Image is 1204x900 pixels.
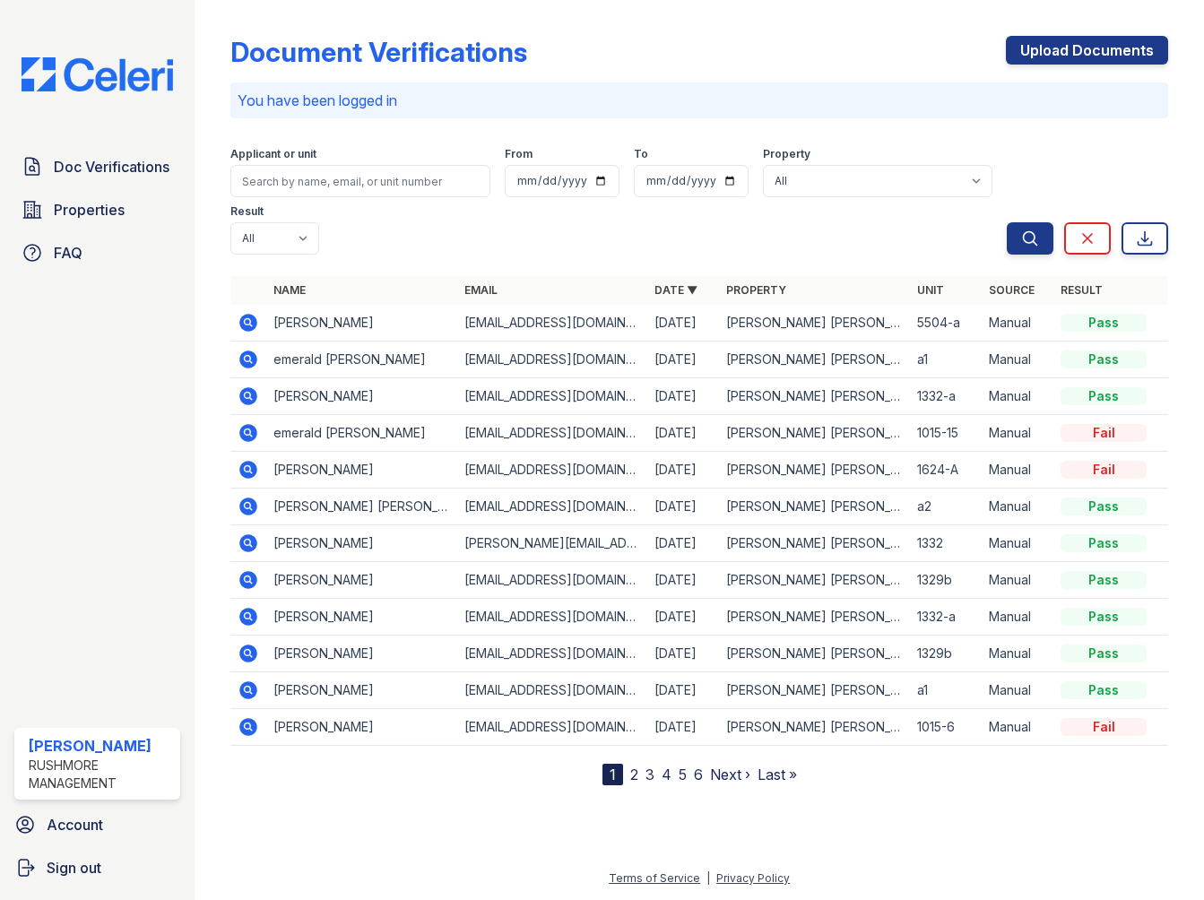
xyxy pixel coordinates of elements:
[763,147,810,161] label: Property
[29,735,173,757] div: [PERSON_NAME]
[910,562,982,599] td: 1329b
[910,452,982,489] td: 1624-A
[266,452,457,489] td: [PERSON_NAME]
[910,342,982,378] td: a1
[230,204,264,219] label: Result
[989,283,1035,297] a: Source
[982,636,1053,672] td: Manual
[647,415,719,452] td: [DATE]
[1061,608,1147,626] div: Pass
[910,636,982,672] td: 1329b
[982,452,1053,489] td: Manual
[910,378,982,415] td: 1332-a
[1061,350,1147,368] div: Pass
[14,192,180,228] a: Properties
[230,165,490,197] input: Search by name, email, or unit number
[266,305,457,342] td: [PERSON_NAME]
[457,525,648,562] td: [PERSON_NAME][EMAIL_ADDRESS][DOMAIN_NAME]
[266,342,457,378] td: emerald [PERSON_NAME]
[719,378,910,415] td: [PERSON_NAME] [PERSON_NAME]
[726,283,786,297] a: Property
[719,599,910,636] td: [PERSON_NAME] [PERSON_NAME]
[719,415,910,452] td: [PERSON_NAME] [PERSON_NAME]
[630,766,638,783] a: 2
[910,415,982,452] td: 1015-15
[910,709,982,746] td: 1015-6
[266,525,457,562] td: [PERSON_NAME]
[1061,498,1147,515] div: Pass
[647,525,719,562] td: [DATE]
[505,147,533,161] label: From
[609,871,700,885] a: Terms of Service
[982,305,1053,342] td: Manual
[647,562,719,599] td: [DATE]
[1061,387,1147,405] div: Pass
[266,709,457,746] td: [PERSON_NAME]
[647,599,719,636] td: [DATE]
[910,599,982,636] td: 1332-a
[982,489,1053,525] td: Manual
[7,57,187,91] img: CE_Logo_Blue-a8612792a0a2168367f1c8372b55b34899dd931a85d93a1a3d3e32e68fde9ad4.png
[647,636,719,672] td: [DATE]
[230,36,527,68] div: Document Verifications
[47,814,103,835] span: Account
[647,342,719,378] td: [DATE]
[719,672,910,709] td: [PERSON_NAME] [PERSON_NAME]
[662,766,671,783] a: 4
[1061,314,1147,332] div: Pass
[1061,718,1147,736] div: Fail
[54,242,82,264] span: FAQ
[758,766,797,783] a: Last »
[716,871,790,885] a: Privacy Policy
[457,452,648,489] td: [EMAIL_ADDRESS][DOMAIN_NAME]
[647,489,719,525] td: [DATE]
[910,305,982,342] td: 5504-a
[1061,461,1147,479] div: Fail
[230,147,316,161] label: Applicant or unit
[910,672,982,709] td: a1
[719,342,910,378] td: [PERSON_NAME] [PERSON_NAME]
[982,415,1053,452] td: Manual
[1061,681,1147,699] div: Pass
[266,562,457,599] td: [PERSON_NAME]
[7,850,187,886] a: Sign out
[917,283,944,297] a: Unit
[266,672,457,709] td: [PERSON_NAME]
[457,636,648,672] td: [EMAIL_ADDRESS][DOMAIN_NAME]
[719,452,910,489] td: [PERSON_NAME] [PERSON_NAME]
[647,672,719,709] td: [DATE]
[273,283,306,297] a: Name
[910,489,982,525] td: a2
[457,599,648,636] td: [EMAIL_ADDRESS][DOMAIN_NAME]
[1006,36,1168,65] a: Upload Documents
[1061,571,1147,589] div: Pass
[1061,534,1147,552] div: Pass
[910,525,982,562] td: 1332
[1061,424,1147,442] div: Fail
[457,489,648,525] td: [EMAIL_ADDRESS][DOMAIN_NAME]
[14,235,180,271] a: FAQ
[647,709,719,746] td: [DATE]
[982,342,1053,378] td: Manual
[719,305,910,342] td: [PERSON_NAME] [PERSON_NAME]
[602,764,623,785] div: 1
[29,757,173,792] div: Rushmore Management
[654,283,697,297] a: Date ▼
[7,807,187,843] a: Account
[54,199,125,221] span: Properties
[982,562,1053,599] td: Manual
[14,149,180,185] a: Doc Verifications
[706,871,710,885] div: |
[266,636,457,672] td: [PERSON_NAME]
[457,378,648,415] td: [EMAIL_ADDRESS][DOMAIN_NAME]
[266,378,457,415] td: [PERSON_NAME]
[982,599,1053,636] td: Manual
[1061,645,1147,662] div: Pass
[457,562,648,599] td: [EMAIL_ADDRESS][DOMAIN_NAME]
[457,709,648,746] td: [EMAIL_ADDRESS][DOMAIN_NAME]
[266,489,457,525] td: [PERSON_NAME] [PERSON_NAME]
[719,562,910,599] td: [PERSON_NAME] [PERSON_NAME]
[710,766,750,783] a: Next ›
[464,283,498,297] a: Email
